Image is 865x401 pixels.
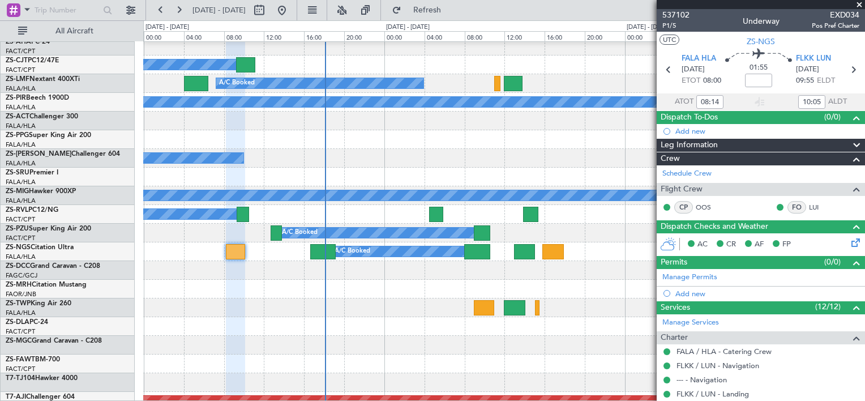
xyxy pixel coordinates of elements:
[6,113,29,120] span: ZS-ACT
[675,289,859,298] div: Add new
[6,169,58,176] a: ZS-SRUPremier I
[817,75,835,87] span: ELDT
[504,31,545,41] div: 12:00
[29,27,119,35] span: All Aircraft
[6,281,32,288] span: ZS-MRH
[6,39,31,45] span: ZS-AHA
[703,75,721,87] span: 08:00
[6,207,58,214] a: ZS-RVLPC12/NG
[6,234,35,242] a: FACT/CPT
[387,1,455,19] button: Refresh
[6,76,80,83] a: ZS-LMFNextant 400XTi
[696,95,723,109] input: --:--
[6,39,50,45] a: ZS-AHAPC-24
[6,122,36,130] a: FALA/HLA
[697,239,708,250] span: AC
[787,201,806,214] div: FO
[675,96,693,108] span: ATOT
[796,64,819,75] span: [DATE]
[6,159,36,168] a: FALA/HLA
[6,47,35,56] a: FACT/CPT
[661,152,680,165] span: Crew
[6,281,87,288] a: ZS-MRHCitation Mustang
[6,84,36,93] a: FALA/HLA
[824,111,841,123] span: (0/0)
[747,36,775,48] span: ZS-NGS
[6,225,29,232] span: ZS-PZU
[798,95,825,109] input: --:--
[828,96,847,108] span: ALDT
[6,132,91,139] a: ZS-PPGSuper King Air 200
[815,301,841,313] span: (12/12)
[6,215,35,224] a: FACT/CPT
[662,21,690,31] span: P1/5
[224,31,264,41] div: 08:00
[782,239,791,250] span: FP
[750,62,768,74] span: 01:55
[6,319,48,326] a: ZS-DLAPC-24
[674,201,693,214] div: CP
[6,76,29,83] span: ZS-LMF
[662,317,719,329] a: Manage Services
[755,239,764,250] span: AF
[6,356,60,363] a: ZS-FAWTBM-700
[662,272,717,283] a: Manage Permits
[6,394,26,400] span: T7-AJI
[6,338,102,344] a: ZS-MGCGrand Caravan - C208
[6,151,71,157] span: ZS-[PERSON_NAME]
[6,244,74,251] a: ZS-NGSCitation Ultra
[6,263,100,270] a: ZS-DCCGrand Caravan - C208
[6,169,29,176] span: ZS-SRU
[6,356,31,363] span: ZS-FAW
[6,300,31,307] span: ZS-TWP
[682,75,700,87] span: ETOT
[6,188,76,195] a: ZS-MIGHawker 900XP
[6,319,29,326] span: ZS-DLA
[661,301,690,314] span: Services
[661,139,718,152] span: Leg Information
[661,111,718,124] span: Dispatch To-Dos
[6,300,71,307] a: ZS-TWPKing Air 260
[809,202,834,212] a: LUI
[682,53,716,65] span: FALA HLA
[661,220,768,233] span: Dispatch Checks and Weather
[682,64,705,75] span: [DATE]
[661,183,703,196] span: Flight Crew
[6,188,29,195] span: ZS-MIG
[743,15,780,27] div: Underway
[184,31,224,41] div: 04:00
[6,207,28,214] span: ZS-RVL
[660,35,679,45] button: UTC
[145,23,189,32] div: [DATE] - [DATE]
[6,309,36,317] a: FALA/HLA
[6,338,32,344] span: ZS-MGC
[6,365,35,373] a: FACT/CPT
[6,95,26,101] span: ZS-PIR
[6,394,75,400] a: T7-AJIChallenger 604
[12,22,123,40] button: All Aircraft
[6,95,69,101] a: ZS-PIRBeech 1900D
[6,327,35,336] a: FACT/CPT
[6,375,78,382] a: T7-TJ104Hawker 4000
[675,126,859,136] div: Add new
[627,23,670,32] div: [DATE] - [DATE]
[545,31,585,41] div: 16:00
[6,132,29,139] span: ZS-PPG
[282,224,318,241] div: A/C Booked
[6,225,91,232] a: ZS-PZUSuper King Air 200
[661,256,687,269] span: Permits
[824,256,841,268] span: (0/0)
[384,31,425,41] div: 00:00
[219,75,255,92] div: A/C Booked
[6,113,78,120] a: ZS-ACTChallenger 300
[304,31,344,41] div: 16:00
[676,389,749,399] a: FLKK / LUN - Landing
[812,9,859,21] span: EXD034
[585,31,625,41] div: 20:00
[661,331,688,344] span: Charter
[6,151,120,157] a: ZS-[PERSON_NAME]Challenger 604
[35,2,100,19] input: Trip Number
[812,21,859,31] span: Pos Pref Charter
[625,31,665,41] div: 00:00
[662,9,690,21] span: 537102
